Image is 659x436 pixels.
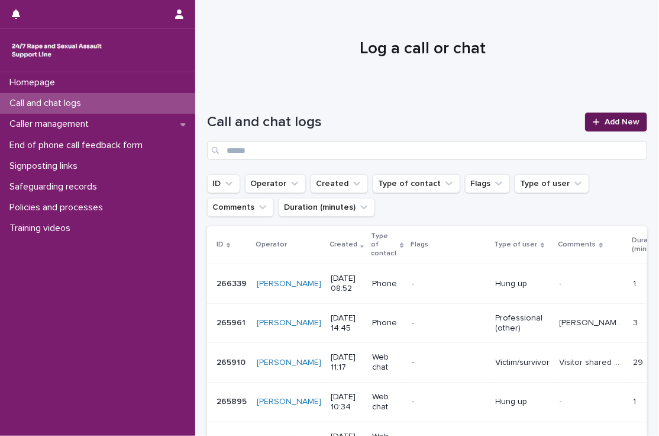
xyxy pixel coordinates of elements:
[257,358,321,368] a: [PERSON_NAME]
[257,397,321,407] a: [PERSON_NAME]
[412,358,486,368] p: -
[372,392,402,412] p: Web chat
[217,355,248,368] p: 265910
[585,113,647,132] a: Add New
[634,277,639,289] p: 1
[279,198,375,217] button: Duration (minutes)
[496,358,550,368] p: Victim/survivor
[372,352,402,373] p: Web chat
[331,352,363,373] p: [DATE] 11:17
[329,238,357,251] p: Created
[373,174,460,193] button: Type of contact
[411,238,429,251] p: Flags
[5,118,98,130] p: Caller management
[5,140,152,151] p: End of phone call feedback form
[331,392,363,412] p: [DATE] 10:34
[560,277,564,289] p: -
[496,313,550,334] p: Professional (other)
[245,174,306,193] button: Operator
[331,313,363,334] p: [DATE] 14:45
[560,355,626,368] p: Visitor shared physical symptoms of trauma including numbness, blackouts and pain in thighs and g...
[5,161,87,172] p: Signposting links
[217,238,224,251] p: ID
[371,230,397,260] p: Type of contact
[5,181,106,193] p: Safeguarding records
[605,118,639,126] span: Add New
[634,355,646,368] p: 29
[560,395,564,407] p: -
[5,77,64,88] p: Homepage
[634,316,641,328] p: 3
[5,223,80,234] p: Training videos
[5,202,112,213] p: Policies and processes
[207,39,638,59] h1: Log a call or chat
[207,114,578,131] h1: Call and chat logs
[412,318,486,328] p: -
[207,174,240,193] button: ID
[207,141,647,160] input: Search
[496,279,550,289] p: Hung up
[412,397,486,407] p: -
[558,238,596,251] p: Comments
[311,174,368,193] button: Created
[496,397,550,407] p: Hung up
[412,279,486,289] p: -
[217,316,248,328] p: 265961
[217,277,249,289] p: 266339
[5,98,91,109] p: Call and chat logs
[634,395,639,407] p: 1
[465,174,510,193] button: Flags
[9,39,104,62] img: rhQMoQhaT3yELyF149Cw
[257,318,321,328] a: [PERSON_NAME]
[515,174,589,193] button: Type of user
[207,198,274,217] button: Comments
[331,274,363,294] p: [DATE] 08:52
[217,395,249,407] p: 265895
[372,318,402,328] p: Phone
[560,316,626,328] p: Myra - support worker from a DA service seeking information to provide to a service user who has ...
[372,279,402,289] p: Phone
[495,238,538,251] p: Type of user
[257,279,321,289] a: [PERSON_NAME]
[256,238,287,251] p: Operator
